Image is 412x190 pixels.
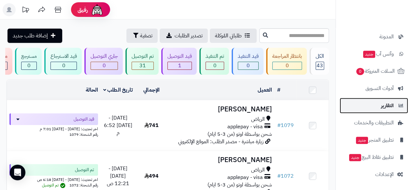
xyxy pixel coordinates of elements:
a: المدونة [340,29,408,44]
span: تم التوصيل [42,182,67,188]
span: 0 [356,68,364,75]
span: الرياض [251,116,265,123]
div: جاري التوصيل [91,53,118,60]
span: رقم الشحنة: 1079 [69,132,98,137]
span: شحن بواسطة اوتو (من 3-5 ايام) [207,181,272,189]
div: بانتظار المراجعة [272,53,302,60]
span: 0 [213,62,217,70]
a: تاريخ الطلب [103,86,133,94]
div: 1 [168,62,192,70]
div: مسترجع [21,53,37,60]
span: applepay - visa [227,174,263,181]
span: التطبيقات والخدمات [354,118,394,127]
div: قيد الاسترجاع [50,53,77,60]
a: مسترجع 0 [14,48,43,75]
a: إضافة طلب جديد [7,29,62,43]
h3: [PERSON_NAME] [170,106,272,113]
a: تطبيق نقاط البيعجديد [340,149,408,165]
span: تطبيق المتجر [355,135,394,145]
div: 0 [91,62,118,70]
span: 0 [27,62,31,70]
a: طلباتي المُوكلة [210,29,257,43]
span: زيارة مباشرة - مصدر الطلب: الموقع الإلكتروني [178,138,263,146]
a: # [277,86,280,94]
div: قيد التنفيذ [238,53,259,60]
span: # [277,172,281,180]
span: المدونة [379,32,394,41]
a: تحديثات المنصة [17,3,34,18]
span: 43 [317,62,323,70]
a: تصدير الطلبات [160,29,208,43]
span: رفيق [78,6,88,14]
span: طلباتي المُوكلة [215,32,242,40]
span: 1 [178,62,181,70]
span: 0 [286,62,289,70]
a: قيد التنفيذ 0 [230,48,265,75]
a: تم التوصيل 31 [124,48,160,75]
img: ai-face.png [91,3,104,16]
a: العميل [258,86,272,94]
span: تصفية [140,32,152,40]
span: 741 [144,121,159,129]
span: الرياض [251,166,265,174]
span: تم التوصيل [75,167,94,173]
span: 0 [103,62,106,70]
span: جديد [363,51,375,58]
div: تم التنفيذ [206,53,224,60]
span: 0 [62,62,65,70]
span: إضافة طلب جديد [13,32,48,40]
span: [DATE] - [DATE] 6:52 م [104,114,132,137]
a: الإجمالي [143,86,160,94]
span: الإعدادات [375,170,394,179]
div: 0 [238,62,258,70]
a: أدوات التسويق [340,81,408,96]
h3: [PERSON_NAME] [170,156,272,164]
a: الحالة [86,86,98,94]
a: التطبيقات والخدمات [340,115,408,131]
div: 0 [273,62,302,70]
img: logo-2.png [368,15,406,29]
span: جديد [356,137,368,144]
span: التقارير [381,101,394,110]
div: 0 [206,62,224,70]
span: رقم الشحنة: 1072 [69,182,98,188]
div: 0 [51,62,77,70]
a: #1072 [277,172,294,180]
a: تم التنفيذ 0 [198,48,230,75]
a: وآتس آبجديد [340,46,408,62]
div: اخر تحديث: [DATE] - [DATE] 6:18 ص [9,176,98,183]
div: الكل [316,53,324,60]
span: قيد التوصيل [74,116,94,122]
a: التقارير [340,98,408,113]
span: شحن بواسطة اوتو (من 3-5 ايام) [207,130,272,138]
div: Open Intercom Messenger [10,165,25,180]
span: السلات المتروكة [356,67,395,76]
a: تطبيق المتجرجديد [340,132,408,148]
div: تم التوصيل [132,53,154,60]
span: 494 [144,172,159,180]
span: جديد [349,154,361,161]
a: بانتظار المراجعة 0 [265,48,308,75]
a: قيد التوصيل 1 [160,48,198,75]
a: قيد الاسترجاع 0 [43,48,83,75]
a: الكل43 [308,48,330,75]
div: اخر تحديث: [DATE] - [DATE] 7:01 م [9,125,98,132]
div: قيد التوصيل [167,53,192,60]
span: # [277,121,281,129]
button: تصفية [126,29,158,43]
span: [DATE] - [DATE] 12:21 ص [107,165,129,187]
span: تصدير الطلبات [175,32,203,40]
div: 0 [21,62,36,70]
div: 31 [132,62,153,70]
span: 31 [139,62,146,70]
span: applepay - visa [227,123,263,131]
span: أدوات التسويق [365,84,394,93]
a: جاري التوصيل 0 [83,48,124,75]
span: تطبيق نقاط البيع [348,153,394,162]
a: الإعدادات [340,167,408,182]
a: السلات المتروكة0 [340,63,408,79]
span: وآتس آب [362,49,394,58]
a: #1079 [277,121,294,129]
span: 0 [247,62,250,70]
